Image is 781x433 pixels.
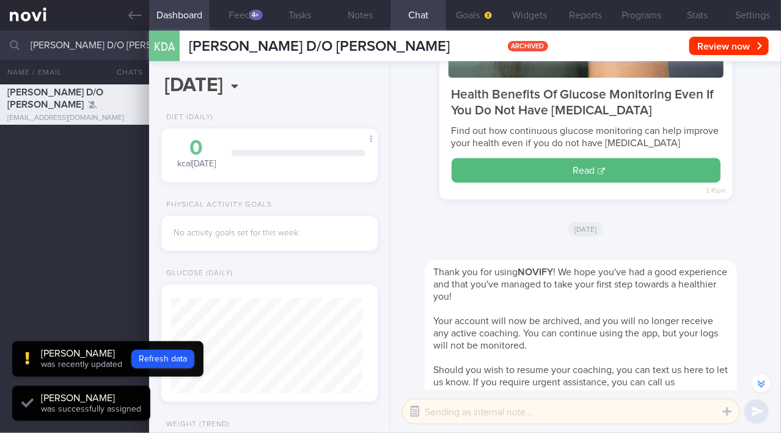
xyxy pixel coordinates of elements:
div: Glucose (Daily) [161,269,233,278]
a: [PHONE_NUMBER] [441,390,522,399]
span: [DATE] [568,222,603,237]
div: kcal [DATE] [174,138,219,170]
div: [EMAIL_ADDRESS][DOMAIN_NAME] [7,114,142,123]
span: Find out how continuous glucose monitoring can help improve your health even if you do not have [... [452,126,719,148]
span: Thank you for using ! We hope you've had a good experience and that you've managed to take your f... [433,267,727,302]
span: Should you wish to resume your coaching, you can text us here to let us know. If you require urge... [433,365,728,399]
div: 4+ [249,10,263,20]
div: No activity goals set for this week [174,228,365,239]
button: Refresh data [131,350,194,368]
button: Read [452,158,721,183]
div: Diet (Daily) [161,113,213,122]
span: [PERSON_NAME] D/O [PERSON_NAME] [7,87,103,109]
div: [PERSON_NAME] [41,347,122,360]
span: was successfully assigned [41,405,141,413]
div: 0 [174,138,219,159]
div: [PERSON_NAME] [41,392,141,404]
strong: NOVIFY [518,267,553,277]
span: Your account will now be archived, and you will no longer receive any active coaching. You can co... [433,316,718,350]
button: Review now [689,37,769,55]
div: Physical Activity Goals [161,201,272,210]
div: Health Benefits Of Glucose Monitoring Even If You Do Not Have [MEDICAL_DATA] [452,87,721,119]
span: was recently updated [41,360,122,369]
div: KDA [146,23,183,70]
span: archived [508,41,548,51]
span: 2:45pm [706,186,727,197]
button: Chats [100,60,149,84]
span: [PERSON_NAME] D/O [PERSON_NAME] [189,39,450,54]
